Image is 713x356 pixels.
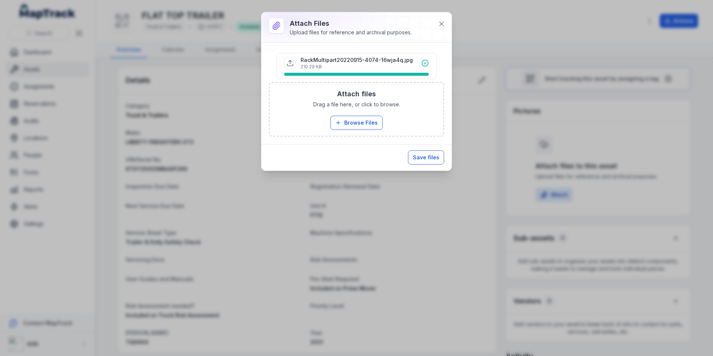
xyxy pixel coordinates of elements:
[408,150,444,165] button: Save files
[301,64,413,70] p: 210.29 KB
[290,18,412,29] h3: Attach Files
[313,101,400,108] span: Drag a file here, or click to browse.
[301,56,413,64] p: RackMultipart20220915-4074-16wja4q.jpg
[337,89,376,99] h3: Attach files
[290,29,412,36] div: Upload files for reference and archival purposes.
[330,116,383,130] button: Browse Files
